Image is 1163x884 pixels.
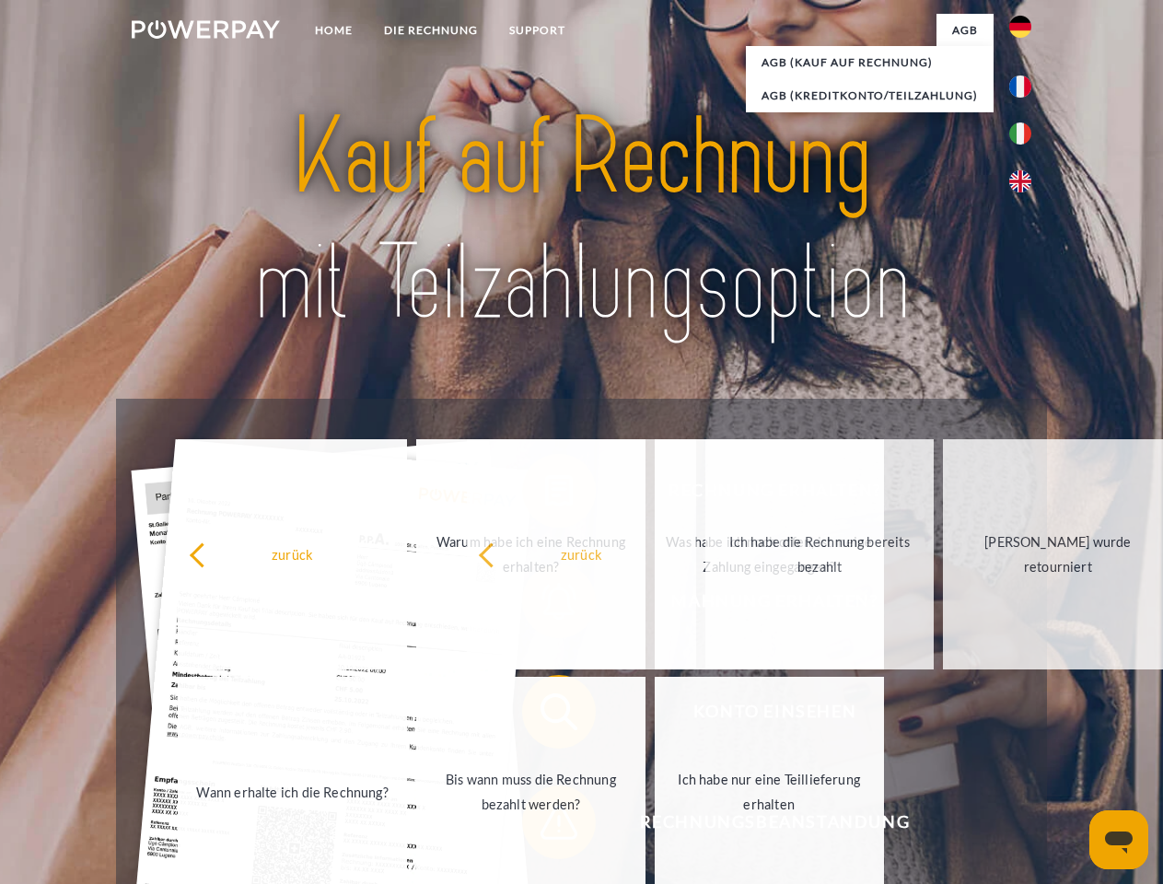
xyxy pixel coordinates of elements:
[189,779,396,804] div: Wann erhalte ich die Rechnung?
[666,767,873,817] div: Ich habe nur eine Teillieferung erhalten
[494,14,581,47] a: SUPPORT
[936,14,994,47] a: agb
[189,541,396,566] div: zurück
[1009,16,1031,38] img: de
[716,529,924,579] div: Ich habe die Rechnung bereits bezahlt
[746,79,994,112] a: AGB (Kreditkonto/Teilzahlung)
[1089,810,1148,869] iframe: Schaltfläche zum Öffnen des Messaging-Fensters
[299,14,368,47] a: Home
[368,14,494,47] a: DIE RECHNUNG
[427,767,634,817] div: Bis wann muss die Rechnung bezahlt werden?
[746,46,994,79] a: AGB (Kauf auf Rechnung)
[132,20,280,39] img: logo-powerpay-white.svg
[1009,170,1031,192] img: en
[478,541,685,566] div: zurück
[1009,122,1031,145] img: it
[954,529,1161,579] div: [PERSON_NAME] wurde retourniert
[427,529,634,579] div: Warum habe ich eine Rechnung erhalten?
[176,88,987,353] img: title-powerpay_de.svg
[1009,76,1031,98] img: fr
